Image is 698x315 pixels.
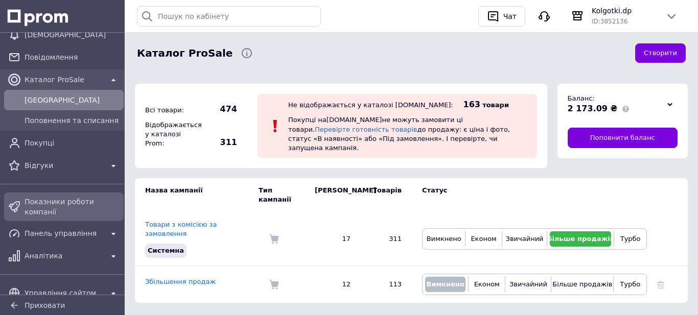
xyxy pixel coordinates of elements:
[305,266,361,303] td: 12
[478,6,525,27] button: Чат
[25,75,103,85] span: Каталог ProSale
[25,30,120,40] span: [DEMOGRAPHIC_DATA]
[657,280,664,288] a: Видалити
[463,100,480,109] span: 163
[25,197,120,217] span: Показники роботи компанії
[505,231,545,247] button: Звичайний
[617,231,644,247] button: Турбо
[25,138,120,148] span: Покупці
[201,104,237,115] span: 474
[143,103,199,117] div: Всі товари:
[25,160,103,171] span: Відгуки
[148,247,184,254] span: Системна
[471,277,502,292] button: Економ
[592,18,627,25] span: ID: 3852136
[427,235,461,243] span: Вимкнено
[361,178,412,212] td: Товарів
[501,9,519,24] div: Чат
[426,280,464,288] span: Вимкнено
[305,178,361,212] td: [PERSON_NAME]
[25,52,120,62] span: Повідомлення
[201,137,237,148] span: 311
[506,235,544,243] span: Звичайний
[25,288,103,298] span: Управління сайтом
[620,235,641,243] span: Турбо
[288,116,510,152] span: Покупці на [DOMAIN_NAME] не можуть замовити ці товари. до продажу: є ціна і фото, статус «В наявн...
[425,231,462,247] button: Вимкнено
[468,231,499,247] button: Економ
[616,277,644,292] button: Турбо
[482,101,509,109] span: товари
[592,6,657,16] span: Kolgotki.dp
[25,115,120,126] span: Поповнення та списання
[474,280,500,288] span: Економ
[361,266,412,303] td: 113
[568,104,618,113] span: 2 173.09 ₴
[305,212,361,266] td: 17
[471,235,496,243] span: Економ
[590,133,655,142] span: Поповнити баланс
[509,280,547,288] span: Звичайний
[269,279,279,289] img: Комісія за замовлення
[137,46,232,61] span: Каталог ProSale
[620,280,640,288] span: Турбо
[145,278,216,285] a: Збільшення продаж
[25,251,103,261] span: Аналітика
[25,95,120,105] span: [GEOGRAPHIC_DATA]
[135,178,259,212] td: Назва кампанії
[412,178,647,212] td: Статус
[25,228,103,238] span: Панель управління
[550,231,611,247] button: Більше продажів
[137,6,321,27] input: Пошук по кабінету
[288,101,453,109] div: Не відображається у каталозі [DOMAIN_NAME]:
[568,128,678,148] a: Поповнити баланс
[259,178,305,212] td: Тип кампанії
[25,301,65,309] span: Приховати
[315,126,417,133] a: Перевірте готовність товарів
[269,234,279,244] img: Комісія за замовлення
[552,280,612,288] span: Більше продажів
[635,43,686,63] button: Створити
[425,277,466,292] button: Вимкнено
[554,277,611,292] button: Більше продажів
[568,94,595,102] span: Баланс:
[143,118,199,151] div: Відображається у каталозі Prom:
[508,277,548,292] button: Звичайний
[268,118,283,134] img: :exclamation:
[547,235,614,243] span: Більше продажів
[145,221,217,237] a: Товари з комісією за замовлення
[361,212,412,266] td: 311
